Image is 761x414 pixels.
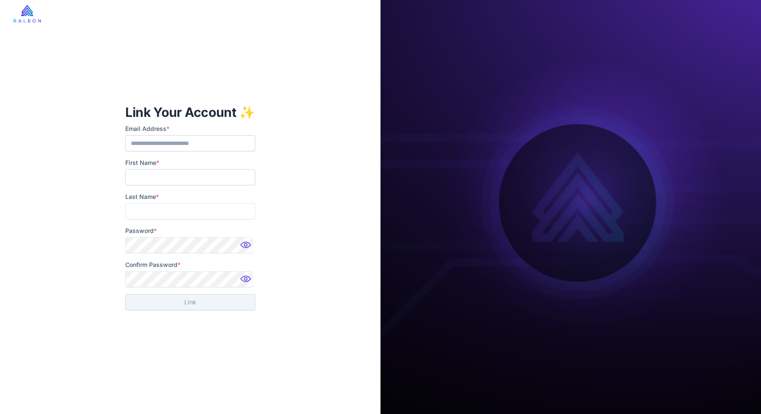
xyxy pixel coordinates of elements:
[238,239,255,256] img: Password hidden
[14,5,41,23] img: raleon-logo-whitebg.9aac0268.jpg
[238,273,255,290] img: Password hidden
[125,124,255,133] label: Email Address
[125,226,255,235] label: Password
[125,158,255,167] label: First Name
[125,294,255,310] button: Link
[125,260,255,269] label: Confirm Password
[125,104,255,121] h1: Link Your Account ✨
[125,192,255,201] label: Last Name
